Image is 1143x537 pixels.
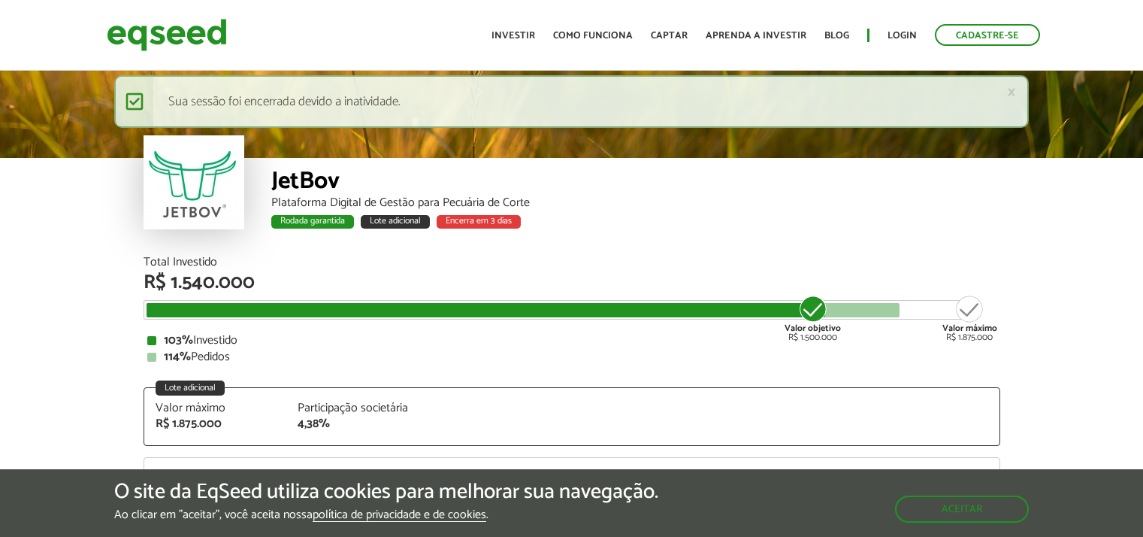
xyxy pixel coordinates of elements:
a: Blog [824,31,849,41]
h5: O site da EqSeed utiliza cookies para melhorar sua navegação. [114,481,658,504]
div: R$ 1.540.000 [144,273,1000,293]
div: Sua sessão foi encerrada devido a inatividade. [114,75,1029,128]
a: Investir [491,31,535,41]
strong: Valor máximo [942,321,997,335]
div: Total Investido [144,256,1000,268]
div: Lote adicional [156,381,225,396]
div: R$ 1.875.000 [942,294,997,342]
div: Rodada garantida [271,215,354,229]
div: JetBov [271,169,1000,197]
a: Login [887,31,917,41]
a: política de privacidade e de cookies [313,509,486,522]
a: × [1007,84,1016,100]
a: Aprenda a investir [706,31,806,41]
div: Investido [147,335,996,347]
button: Aceitar [895,496,1029,523]
div: 4,38% [298,418,418,430]
div: Lote adicional [361,215,430,229]
div: Encerra em 3 dias [437,215,521,229]
strong: Valor objetivo [785,321,841,335]
div: Pedidos [147,351,996,363]
a: Como funciona [553,31,633,41]
div: Valor máximo [156,402,276,414]
a: Cadastre-se [935,24,1040,46]
a: Captar [651,31,688,41]
img: EqSeed [107,15,227,55]
div: Plataforma Digital de Gestão para Pecuária de Corte [271,197,1000,209]
div: R$ 1.875.000 [156,418,276,430]
strong: 114% [164,347,191,367]
div: Participação societária [298,402,418,414]
strong: 103% [164,330,193,350]
div: R$ 1.500.000 [785,294,841,342]
p: Ao clicar em "aceitar", você aceita nossa . [114,508,658,522]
